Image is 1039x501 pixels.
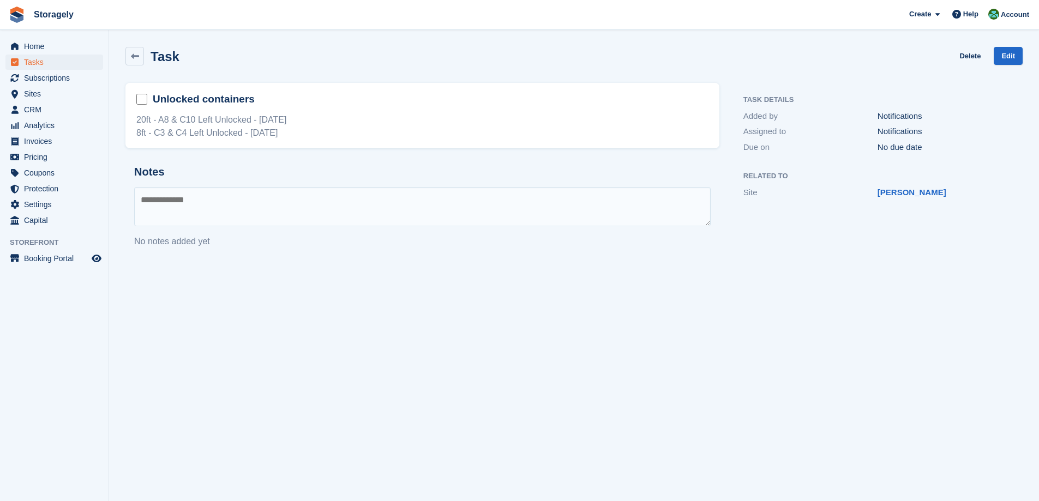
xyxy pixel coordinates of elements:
[24,102,89,117] span: CRM
[24,165,89,180] span: Coupons
[743,110,878,123] div: Added by
[5,213,103,228] a: menu
[5,86,103,101] a: menu
[24,70,89,86] span: Subscriptions
[24,118,89,133] span: Analytics
[24,213,89,228] span: Capital
[24,181,89,196] span: Protection
[5,102,103,117] a: menu
[5,181,103,196] a: menu
[134,237,210,246] span: No notes added yet
[24,197,89,212] span: Settings
[743,172,1012,180] h2: Related to
[5,55,103,70] a: menu
[5,134,103,149] a: menu
[994,47,1023,65] a: Edit
[24,251,89,266] span: Booking Portal
[134,166,711,178] h2: Notes
[24,86,89,101] span: Sites
[5,39,103,54] a: menu
[5,251,103,266] a: menu
[5,70,103,86] a: menu
[743,96,1012,104] h2: Task Details
[29,5,78,23] a: Storagely
[24,55,89,70] span: Tasks
[151,49,179,64] h2: Task
[5,165,103,180] a: menu
[959,47,981,65] a: Delete
[743,186,878,199] div: Site
[878,125,1012,138] div: Notifications
[5,149,103,165] a: menu
[9,7,25,23] img: stora-icon-8386f47178a22dfd0bd8f6a31ec36ba5ce8667c1dd55bd0f319d3a0aa187defe.svg
[743,125,878,138] div: Assigned to
[878,110,1012,123] div: Notifications
[909,9,931,20] span: Create
[24,39,89,54] span: Home
[878,141,1012,154] div: No due date
[136,113,708,140] div: 20ft - A8 & C10 Left Unlocked - [DATE] 8ft - C3 & C4 Left Unlocked - [DATE]
[878,188,946,197] a: [PERSON_NAME]
[153,92,255,106] h2: Unlocked containers
[988,9,999,20] img: Notifications
[5,118,103,133] a: menu
[5,197,103,212] a: menu
[1001,9,1029,20] span: Account
[10,237,109,248] span: Storefront
[24,149,89,165] span: Pricing
[24,134,89,149] span: Invoices
[963,9,978,20] span: Help
[90,252,103,265] a: Preview store
[743,141,878,154] div: Due on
